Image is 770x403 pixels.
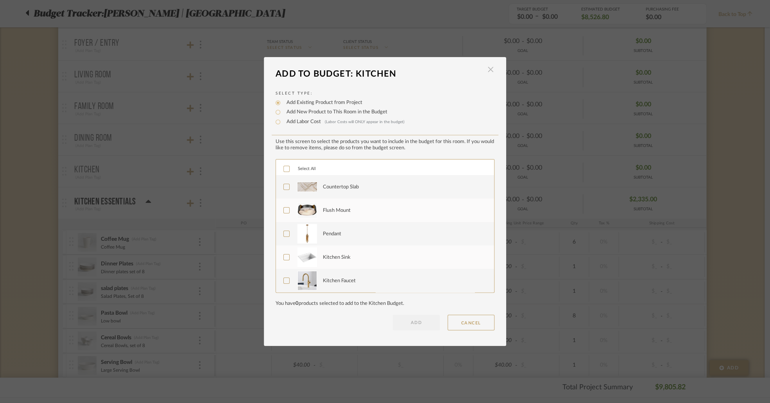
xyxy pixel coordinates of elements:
[297,202,317,219] img: f91e3bcd-b76e-4c5b-be41-b1a1cea8f529_50x50.jpg
[297,182,317,192] img: bf4f9863-265b-4966-ba5c-22ff7340039a_50x50.jpg
[297,247,317,267] img: 4c57034d-4146-4469-8235-260d953d641b_50x50.jpg
[276,91,494,97] label: Select Type:
[298,167,316,171] span: Select All
[276,139,494,151] div: Use this screen to select the products you want to include in the budget for this room. If you wo...
[276,65,483,82] div: Add To Budget: Kitchen
[448,315,494,330] button: CANCEL
[276,301,494,307] div: You have products selected to add to the Kitchen Budget.
[295,301,299,306] span: 0
[323,230,341,238] div: Pendant
[297,271,317,290] img: 2d9d8e82-525c-4a88-876c-96396f61c0e2_50x50.jpg
[323,207,351,215] div: Flush Mount
[393,315,440,330] button: ADD
[297,224,317,244] img: 8f3ab122-9641-4cb7-9f8b-ed5e1f6bf86e_50x50.jpg
[325,120,405,124] span: (Labor Costs will ONLY appear in the budget)
[283,99,362,107] label: Add Existing Product from Project
[323,254,351,262] div: Kitchen Sink
[323,277,356,285] div: Kitchen Faucet
[323,183,359,191] div: Countertop Slab
[283,118,405,126] label: Add Labor Cost
[483,65,498,74] button: Close
[283,108,387,116] label: Add New Product to This Room in the Budget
